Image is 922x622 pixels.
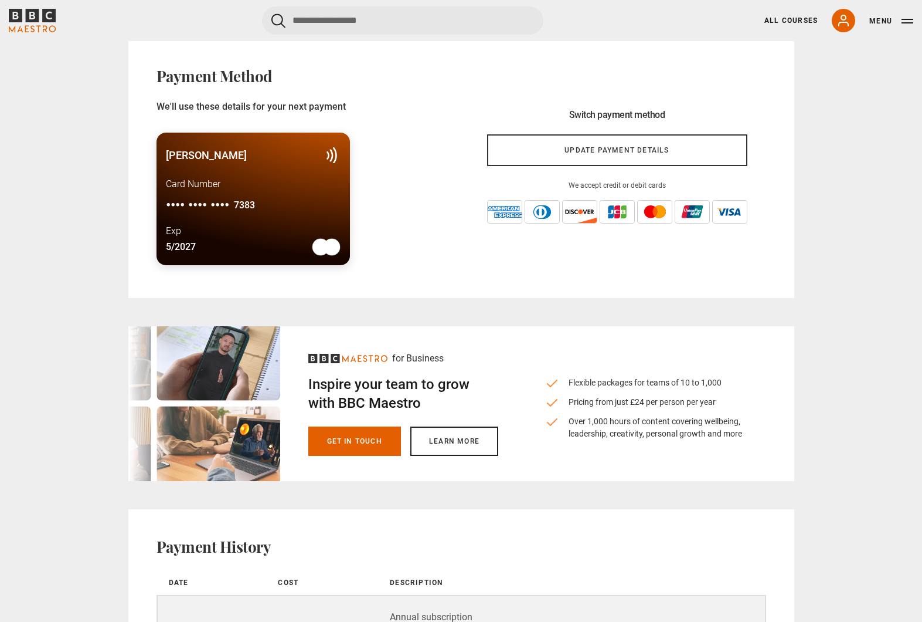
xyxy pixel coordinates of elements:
[487,109,747,120] h3: Switch payment method
[166,196,341,215] p: •••• •••• ••••
[308,427,401,456] a: Get in touch
[869,15,913,27] button: Toggle navigation
[487,200,522,224] img: amex
[9,9,56,32] svg: BBC Maestro
[166,240,196,254] p: 5/2027
[525,200,560,224] img: diners
[376,570,765,596] th: Description
[637,200,672,224] img: mastercard
[166,147,247,163] p: [PERSON_NAME]
[764,15,818,26] a: All Courses
[487,134,747,166] a: Update payment details
[262,6,543,35] input: Search
[675,200,710,224] img: unionpay
[266,570,376,596] th: Cost
[157,570,267,596] th: Date
[487,180,747,191] p: We accept credit or debit cards
[562,200,597,224] img: discover
[410,427,498,456] a: Learn more
[308,375,498,413] h2: Inspire your team to grow with BBC Maestro
[271,13,285,28] button: Submit the search query
[392,351,444,366] p: for Business
[600,200,635,224] img: jcb
[166,177,341,191] p: Card Number
[128,326,280,481] img: business-signpost-desktop.webp
[234,196,255,215] span: 7383
[545,415,747,440] li: Over 1,000 hours of content covering wellbeing, leadership, creativity, personal growth and more
[545,396,747,408] li: Pricing from just £24 per person per year
[312,238,341,256] img: mastercard
[712,200,747,224] img: visa
[545,377,747,389] li: Flexible packages for teams of 10 to 1,000
[166,224,181,238] p: Exp
[156,100,454,114] p: We'll use these details for your next payment
[308,354,387,363] svg: BBC Maestro
[156,538,766,556] h2: Payment History
[156,67,273,86] h2: Payment Method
